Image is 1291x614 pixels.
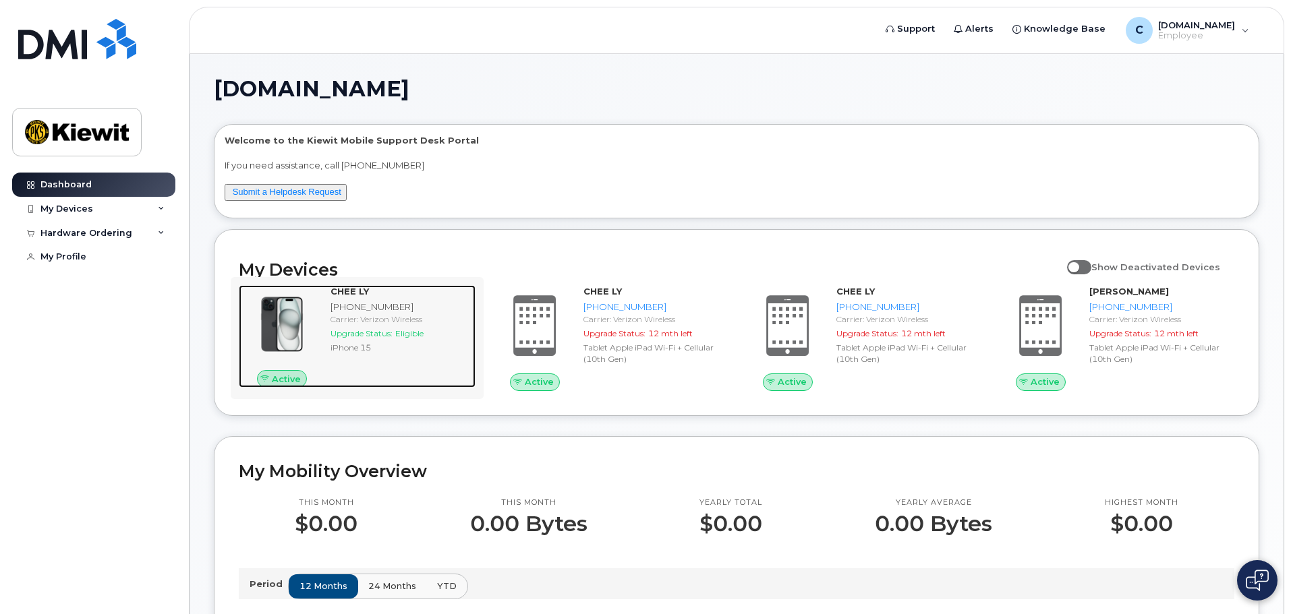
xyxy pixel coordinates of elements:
strong: CHEE LY [836,286,875,297]
span: Upgrade Status: [1089,328,1151,338]
strong: [PERSON_NAME] [1089,286,1169,297]
div: [PHONE_NUMBER] [836,301,976,313]
span: YTD [437,580,457,592]
p: 0.00 Bytes [875,512,992,536]
div: [PHONE_NUMBER] [583,301,723,313]
p: 0.00 Bytes [470,512,587,536]
div: Tablet Apple iPad Wi-Fi + Cellular (10th Gen) [583,342,723,365]
span: Active [1031,375,1060,388]
p: This month [295,497,357,508]
p: This month [470,497,587,508]
p: Period [250,578,288,590]
p: $0.00 [295,512,357,536]
span: Eligible [395,328,424,338]
span: Upgrade Status: [583,328,645,338]
a: ActiveCHEE LY[PHONE_NUMBER]Carrier: Verizon WirelessUpgrade Status:EligibleiPhone 15 [239,285,476,388]
div: Carrier: Verizon Wireless [583,313,723,325]
span: Active [525,375,554,388]
img: Open chat [1246,570,1269,591]
strong: CHEE LY [583,286,622,297]
span: Active [272,373,301,386]
p: Welcome to the Kiewit Mobile Support Desk Portal [225,134,1249,147]
div: Tablet Apple iPad Wi-Fi + Cellular (10th Gen) [836,342,976,365]
div: [PHONE_NUMBER] [1089,301,1229,313]
button: Submit a Helpdesk Request [225,184,347,201]
a: Active[PERSON_NAME][PHONE_NUMBER]Carrier: Verizon WirelessUpgrade Status:12 mth leftTablet Apple ... [998,285,1234,390]
p: If you need assistance, call [PHONE_NUMBER] [225,159,1249,172]
div: Tablet Apple iPad Wi-Fi + Cellular (10th Gen) [1089,342,1229,365]
div: Carrier: Verizon Wireless [331,313,470,325]
a: ActiveCHEE LY[PHONE_NUMBER]Carrier: Verizon WirelessUpgrade Status:12 mth leftTablet Apple iPad W... [745,285,981,390]
p: Yearly total [699,497,762,508]
div: iPhone 15 [331,342,470,353]
span: Show Deactivated Devices [1091,262,1220,272]
div: Carrier: Verizon Wireless [836,313,976,325]
p: $0.00 [1105,512,1178,536]
input: Show Deactivated Devices [1067,254,1078,265]
p: $0.00 [699,512,762,536]
span: 12 mth left [1154,328,1199,338]
div: [PHONE_NUMBER] [331,301,470,313]
a: ActiveCHEE LY[PHONE_NUMBER]Carrier: Verizon WirelessUpgrade Status:12 mth leftTablet Apple iPad W... [492,285,728,390]
span: 24 months [368,580,416,592]
span: [DOMAIN_NAME] [214,79,409,99]
span: Active [778,375,807,388]
div: Carrier: Verizon Wireless [1089,313,1229,325]
p: Yearly average [875,497,992,508]
span: Upgrade Status: [836,328,898,338]
h2: My Devices [239,259,1060,280]
span: 12 mth left [901,328,946,338]
span: Upgrade Status: [331,328,393,338]
img: iPhone_15_Black.png [250,292,314,357]
strong: CHEE LY [331,286,369,297]
span: 12 mth left [648,328,693,338]
a: Submit a Helpdesk Request [233,187,341,197]
h2: My Mobility Overview [239,461,1234,481]
p: Highest month [1105,497,1178,508]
